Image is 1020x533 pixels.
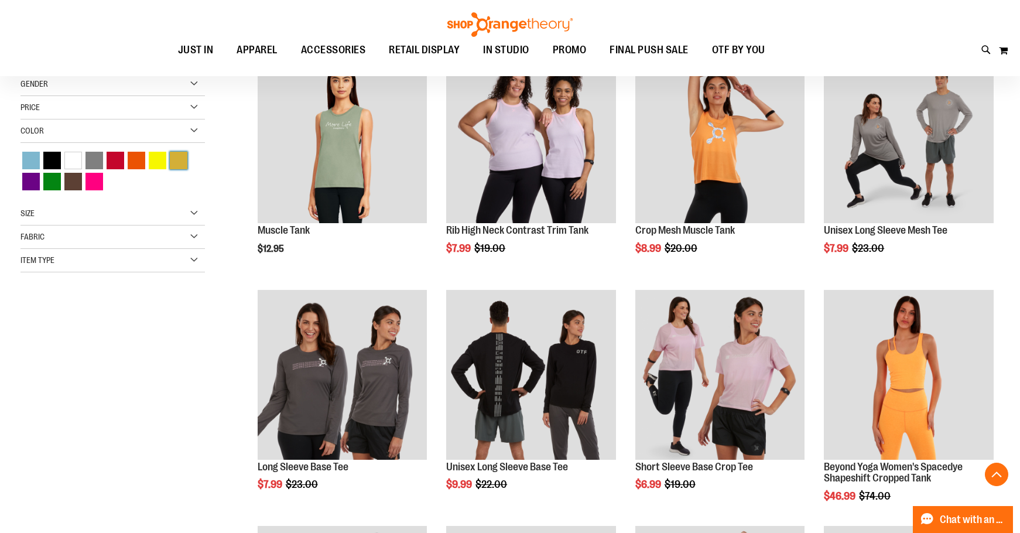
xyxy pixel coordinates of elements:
[859,490,892,502] span: $74.00
[446,53,616,225] a: Rib Tank w/ Contrast Binding primary image
[301,37,366,63] span: ACCESSORIES
[258,53,427,225] a: Muscle TankNEW
[237,37,278,63] span: APPAREL
[126,150,147,171] a: Orange
[475,479,509,490] span: $22.00
[63,150,84,171] a: White
[258,53,427,223] img: Muscle Tank
[635,242,663,254] span: $8.99
[824,53,994,223] img: Unisex Long Sleeve Mesh Tee primary image
[440,47,622,283] div: product
[824,224,947,236] a: Unisex Long Sleeve Mesh Tee
[635,53,805,225] a: Crop Mesh Muscle Tank primary image
[635,479,663,490] span: $6.99
[147,150,168,171] a: Yellow
[225,37,289,63] a: APPAREL
[629,47,811,283] div: product
[471,37,541,64] a: IN STUDIO
[635,290,805,460] img: Product image for Short Sleeve Base Crop Tee
[258,290,427,462] a: Product image for Long Sleeve Base Tee
[258,479,284,490] span: $7.99
[446,290,616,462] a: Product image for Unisex Long Sleeve Base Tee
[389,37,460,63] span: RETAIL DISPLAY
[446,53,616,223] img: Rib Tank w/ Contrast Binding primary image
[446,479,474,490] span: $9.99
[446,12,574,37] img: Shop Orangetheory
[20,150,42,171] a: Blue
[20,126,44,135] span: Color
[258,461,348,473] a: Long Sleeve Base Tee
[446,290,616,460] img: Product image for Unisex Long Sleeve Base Tee
[818,47,1000,283] div: product
[377,37,471,64] a: RETAIL DISPLAY
[446,461,568,473] a: Unisex Long Sleeve Base Tee
[824,290,994,462] a: Product image for Beyond Yoga Womens Spacedye Shapeshift Cropped Tank
[286,479,320,490] span: $23.00
[665,242,699,254] span: $20.00
[610,37,689,63] span: FINAL PUSH SALE
[985,463,1008,486] button: Back To Top
[166,37,225,64] a: JUST IN
[824,290,994,460] img: Product image for Beyond Yoga Womens Spacedye Shapeshift Cropped Tank
[553,37,587,63] span: PROMO
[42,150,63,171] a: Black
[483,37,529,63] span: IN STUDIO
[20,255,54,265] span: Item Type
[20,79,48,88] span: Gender
[84,150,105,171] a: Grey
[712,37,765,63] span: OTF BY YOU
[289,37,378,64] a: ACCESSORIES
[20,232,45,241] span: Fabric
[824,461,963,484] a: Beyond Yoga Women's Spacedye Shapeshift Cropped Tank
[635,53,805,223] img: Crop Mesh Muscle Tank primary image
[258,290,427,460] img: Product image for Long Sleeve Base Tee
[635,290,805,462] a: Product image for Short Sleeve Base Crop Tee
[20,171,42,192] a: Purple
[629,284,811,520] div: product
[818,284,1000,532] div: product
[20,209,35,218] span: Size
[700,37,777,64] a: OTF BY YOU
[63,171,84,192] a: Brown
[252,47,433,283] div: product
[20,102,40,112] span: Price
[598,37,700,64] a: FINAL PUSH SALE
[446,224,588,236] a: Rib High Neck Contrast Trim Tank
[940,514,1006,525] span: Chat with an Expert
[178,37,214,63] span: JUST IN
[84,171,105,192] a: Pink
[168,150,189,171] a: Gold
[252,284,433,520] div: product
[541,37,598,64] a: PROMO
[852,242,886,254] span: $23.00
[665,479,697,490] span: $19.00
[824,53,994,225] a: Unisex Long Sleeve Mesh Tee primary image
[105,150,126,171] a: Red
[440,284,622,520] div: product
[446,242,473,254] span: $7.99
[42,171,63,192] a: Green
[913,506,1014,533] button: Chat with an Expert
[635,224,735,236] a: Crop Mesh Muscle Tank
[824,490,857,502] span: $46.99
[635,461,753,473] a: Short Sleeve Base Crop Tee
[824,242,850,254] span: $7.99
[258,244,286,254] span: $12.95
[258,224,310,236] a: Muscle Tank
[474,242,507,254] span: $19.00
